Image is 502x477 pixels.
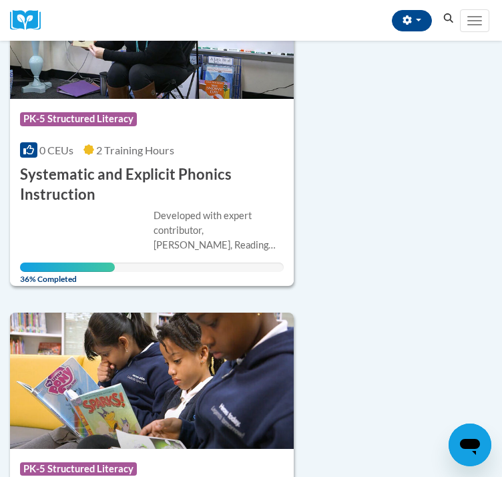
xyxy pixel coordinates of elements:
span: PK-5 Structured Literacy [20,462,137,476]
button: Account Settings [392,10,432,31]
a: Cox Campus [10,10,50,31]
span: 36% Completed [20,263,115,284]
iframe: Button to launch messaging window [449,424,491,466]
img: Logo brand [10,10,50,31]
button: Search [439,11,459,27]
div: Your progress [20,263,115,272]
span: PK-5 Structured Literacy [20,112,137,126]
span: 2 Training Hours [96,144,174,156]
span: 0 CEUs [39,144,73,156]
div: Developed with expert contributor, [PERSON_NAME], Reading Teacher's Top Ten Tools. In this course... [154,208,284,253]
img: Course Logo [10,313,294,449]
h3: Systematic and Explicit Phonics Instruction [20,164,284,206]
